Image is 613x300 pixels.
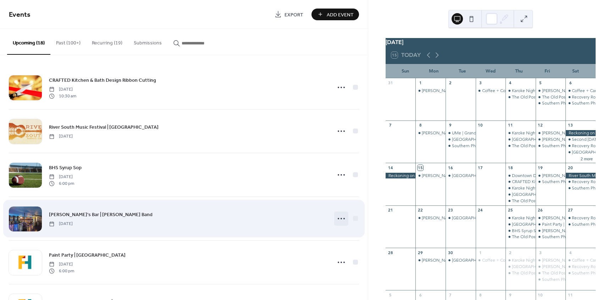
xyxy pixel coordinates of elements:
[446,130,476,136] div: UMe | Grand Opening
[538,292,543,298] div: 10
[533,64,562,78] div: Fri
[49,252,126,259] span: Paint Party | [GEOGRAPHIC_DATA]
[9,8,31,22] span: Events
[508,123,513,128] div: 11
[418,250,423,255] div: 29
[565,215,596,221] div: Recovery Room Live Music
[565,94,596,100] div: Recovery Room Live Music
[415,215,446,221] div: Nick's Bar | Bike Night
[568,250,573,255] div: 4
[86,29,128,54] button: Recurring (19)
[506,215,536,221] div: Karoke Nights @ Nick's Bar
[49,77,156,84] span: CRAFTED Kitchen & Bath Design Ribbon Cutting
[506,234,536,240] div: The Old Post Office | Musical Singo
[478,165,483,170] div: 17
[506,179,536,185] div: CRAFTED Kitchen & Bath Design Ribbon Cutting
[420,64,448,78] div: Mon
[565,185,596,191] div: Southern Philosophy Brewing Co | Live Music
[538,250,543,255] div: 3
[512,173,596,179] div: Downtown Development Authority Meeting
[565,88,596,94] div: Coffee + Cars | The Bean
[49,210,153,219] a: [PERSON_NAME]'s Bar | [PERSON_NAME] Band
[506,173,536,179] div: Downtown Development Authority Meeting
[446,257,476,263] div: Firehouse Arts Center | The FUNdamentals of Art!
[452,257,547,263] div: [GEOGRAPHIC_DATA] | The FUNdamentals of Art!
[538,165,543,170] div: 19
[269,9,309,20] a: Export
[578,155,596,161] button: 2 more
[285,11,303,18] span: Export
[536,270,566,276] div: The Old Post Office | Jazz and Conversations
[536,94,566,100] div: The Old Post Office | Jazz and Conversations
[448,123,453,128] div: 9
[512,94,580,100] div: The Old Post Office | Musical Singo
[508,165,513,170] div: 18
[418,208,423,213] div: 22
[49,123,159,131] a: River South Music Festival | [GEOGRAPHIC_DATA]
[512,221,607,227] div: [GEOGRAPHIC_DATA] | The FUNdamentals of Art!
[538,123,543,128] div: 12
[448,80,453,86] div: 2
[386,38,596,47] div: [DATE]
[512,192,607,198] div: [GEOGRAPHIC_DATA] | The FUNdamentals of Art!
[478,80,483,86] div: 3
[565,221,596,227] div: Southern Philosophy Brewing Co | Live Music
[49,261,74,268] span: [DATE]
[386,173,416,179] div: Reckoning on the River | Disc Golf Tournament
[538,208,543,213] div: 26
[565,136,596,143] div: Second Saturday | Downtown Bainbridge
[536,179,566,185] div: Southern Philosophy Brewing Co | Live Music
[49,268,74,274] span: 6:00 pm
[446,136,476,143] div: Firehouse Arts Center | The FUNdamentals of Art!
[422,88,489,94] div: [PERSON_NAME]'s Bar | Bike Night
[482,257,527,263] div: Coffee + Conversations
[388,208,393,213] div: 21
[418,80,423,86] div: 1
[476,64,505,78] div: Wed
[448,292,453,298] div: 7
[512,228,541,234] div: BHS Syrup Sop
[478,250,483,255] div: 1
[536,264,566,270] div: Bonnie Blue House | Live Music
[506,88,536,94] div: Karoke Nights @ Nick's Bar
[422,173,489,179] div: [PERSON_NAME]'s Bar | Bike Night
[512,136,607,143] div: [GEOGRAPHIC_DATA] | The FUNdamentals of Art!
[565,149,596,155] div: Firehouse Arts Center | Bob Ross Workshop w/Andy Taylor
[506,185,536,191] div: Karoke Nights @ Nick's Bar
[478,123,483,128] div: 10
[391,64,420,78] div: Sun
[506,130,536,136] div: Karoke Nights @ Nick's Bar
[512,198,580,204] div: The Old Post Office | Musical Singo
[506,198,536,204] div: The Old Post Office | Musical Singo
[506,94,536,100] div: The Old Post Office | Musical Singo
[506,228,536,234] div: BHS Syrup Sop
[512,130,588,136] div: Karoke Nights @ [PERSON_NAME]'s Bar
[506,264,536,270] div: Firehouse Arts Center | The FUNdamentals of Art!
[418,165,423,170] div: 15
[478,208,483,213] div: 24
[448,208,453,213] div: 23
[512,215,588,221] div: Karoke Nights @ [PERSON_NAME]'s Bar
[536,215,566,221] div: Nick's Bar | Shane Owen Band
[448,250,453,255] div: 30
[512,264,607,270] div: [GEOGRAPHIC_DATA] | The FUNdamentals of Art!
[418,123,423,128] div: 8
[565,264,596,270] div: Recovery Room Live Music
[478,292,483,298] div: 8
[311,9,359,20] button: Add Event
[508,80,513,86] div: 4
[512,257,588,263] div: Karoke Nights @ [PERSON_NAME]'s Bar
[536,88,566,94] div: Bonnie Blue House | Live Music
[506,257,536,263] div: Karoke Nights @ Nick's Bar
[388,250,393,255] div: 28
[476,257,506,263] div: Coffee + Conversations
[568,123,573,128] div: 13
[388,80,393,86] div: 31
[568,208,573,213] div: 27
[538,80,543,86] div: 5
[506,136,536,143] div: Firehouse Arts Center | The FUNdamentals of Art!
[536,173,566,179] div: Bonnie Blue House | Live Music
[536,136,566,143] div: Nick's Bar | Friday Night Karaoke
